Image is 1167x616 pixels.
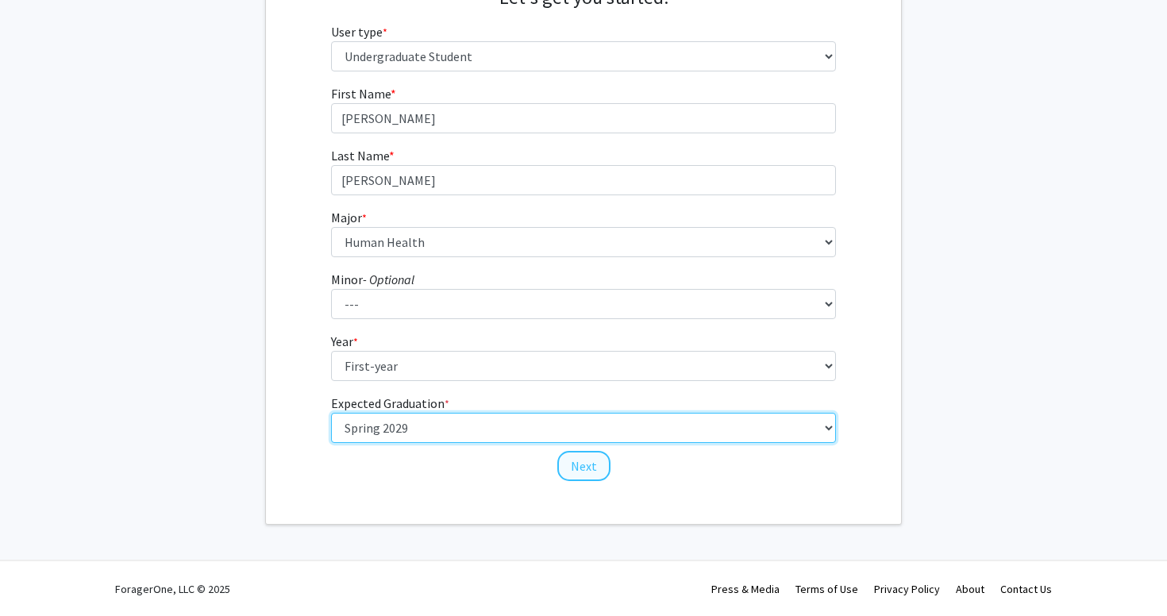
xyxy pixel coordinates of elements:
span: First Name [331,86,391,102]
a: Press & Media [711,582,780,596]
span: Last Name [331,148,389,164]
label: Minor [331,270,414,289]
a: Contact Us [1000,582,1052,596]
label: User type [331,22,387,41]
i: - Optional [363,271,414,287]
label: Year [331,332,358,351]
iframe: Chat [12,545,67,604]
a: Terms of Use [795,582,858,596]
label: Major [331,208,367,227]
a: About [956,582,984,596]
a: Privacy Policy [874,582,940,596]
button: Next [557,451,610,481]
label: Expected Graduation [331,394,449,413]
